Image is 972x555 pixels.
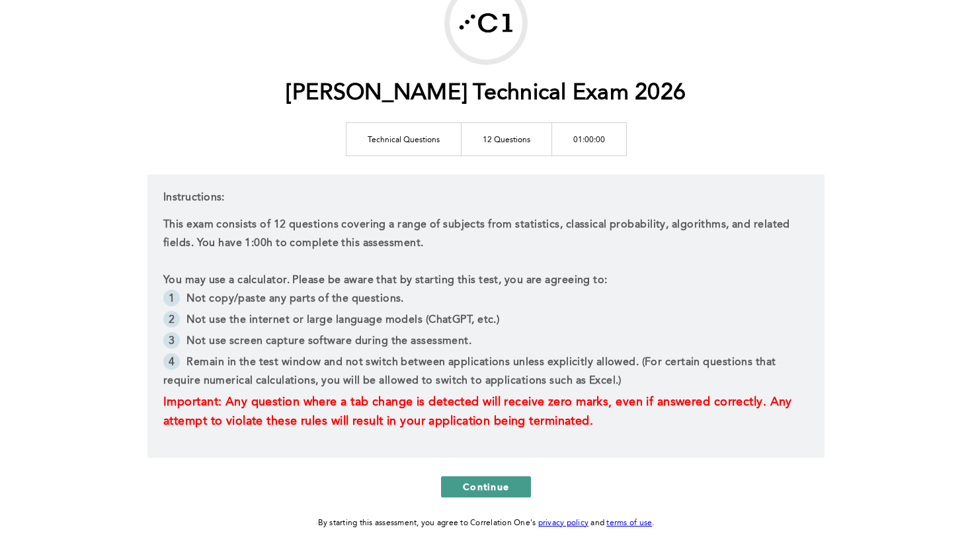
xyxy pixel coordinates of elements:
a: terms of use [606,519,652,527]
button: Continue [441,476,531,497]
td: Technical Questions [346,122,461,155]
h1: [PERSON_NAME] Technical Exam 2026 [286,80,686,107]
li: Not use screen capture software during the assessment. [163,332,809,353]
div: Instructions: [147,175,825,458]
p: You may use a calculator. Please be aware that by starting this test, you are agreeing to: [163,271,809,290]
td: 12 Questions [461,122,551,155]
p: This exam consists of 12 questions covering a range of subjects from statistics, classical probab... [163,216,809,253]
a: privacy policy [538,519,589,527]
td: 01:00:00 [551,122,626,155]
li: Not use the internet or large language models (ChatGPT, etc.) [163,311,809,332]
li: Not copy/paste any parts of the questions. [163,290,809,311]
li: Remain in the test window and not switch between applications unless explicitly allowed. (For cer... [163,353,809,393]
span: Important: Any question where a tab change is detected will receive zero marks, even if answered ... [163,396,795,427]
div: By starting this assessment, you agree to Correlation One's and . [318,516,655,531]
span: Continue [463,480,509,493]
